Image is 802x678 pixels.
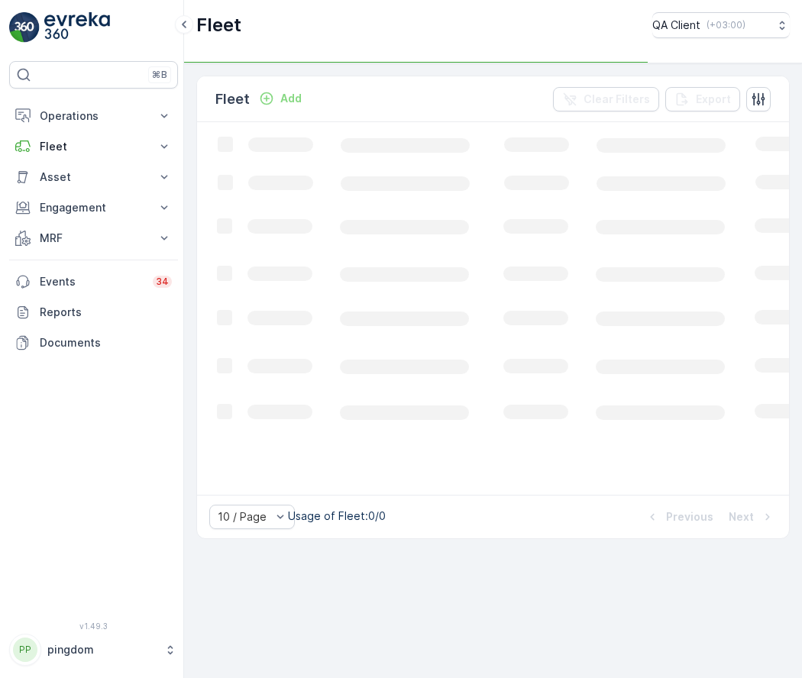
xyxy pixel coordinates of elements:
[652,12,790,38] button: QA Client(+03:00)
[40,200,147,215] p: Engagement
[215,89,250,110] p: Fleet
[40,169,147,185] p: Asset
[9,101,178,131] button: Operations
[729,509,754,525] p: Next
[40,139,147,154] p: Fleet
[156,276,169,288] p: 34
[727,508,777,526] button: Next
[9,192,178,223] button: Engagement
[152,69,167,81] p: ⌘B
[643,508,715,526] button: Previous
[9,131,178,162] button: Fleet
[9,266,178,297] a: Events34
[44,12,110,43] img: logo_light-DOdMpM7g.png
[9,328,178,358] a: Documents
[47,642,157,657] p: pingdom
[707,19,745,31] p: ( +03:00 )
[40,335,172,350] p: Documents
[696,92,731,107] p: Export
[13,638,37,662] div: PP
[666,509,713,525] p: Previous
[9,223,178,253] button: MRF
[665,87,740,111] button: Export
[40,274,144,289] p: Events
[40,108,147,124] p: Operations
[196,13,241,37] p: Fleet
[652,18,700,33] p: QA Client
[9,12,40,43] img: logo
[40,231,147,246] p: MRF
[584,92,650,107] p: Clear Filters
[9,634,178,666] button: PPpingdom
[280,91,302,106] p: Add
[40,305,172,320] p: Reports
[553,87,659,111] button: Clear Filters
[9,162,178,192] button: Asset
[9,621,178,631] span: v 1.49.3
[9,297,178,328] a: Reports
[253,89,308,108] button: Add
[288,508,386,524] p: Usage of Fleet : 0/0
